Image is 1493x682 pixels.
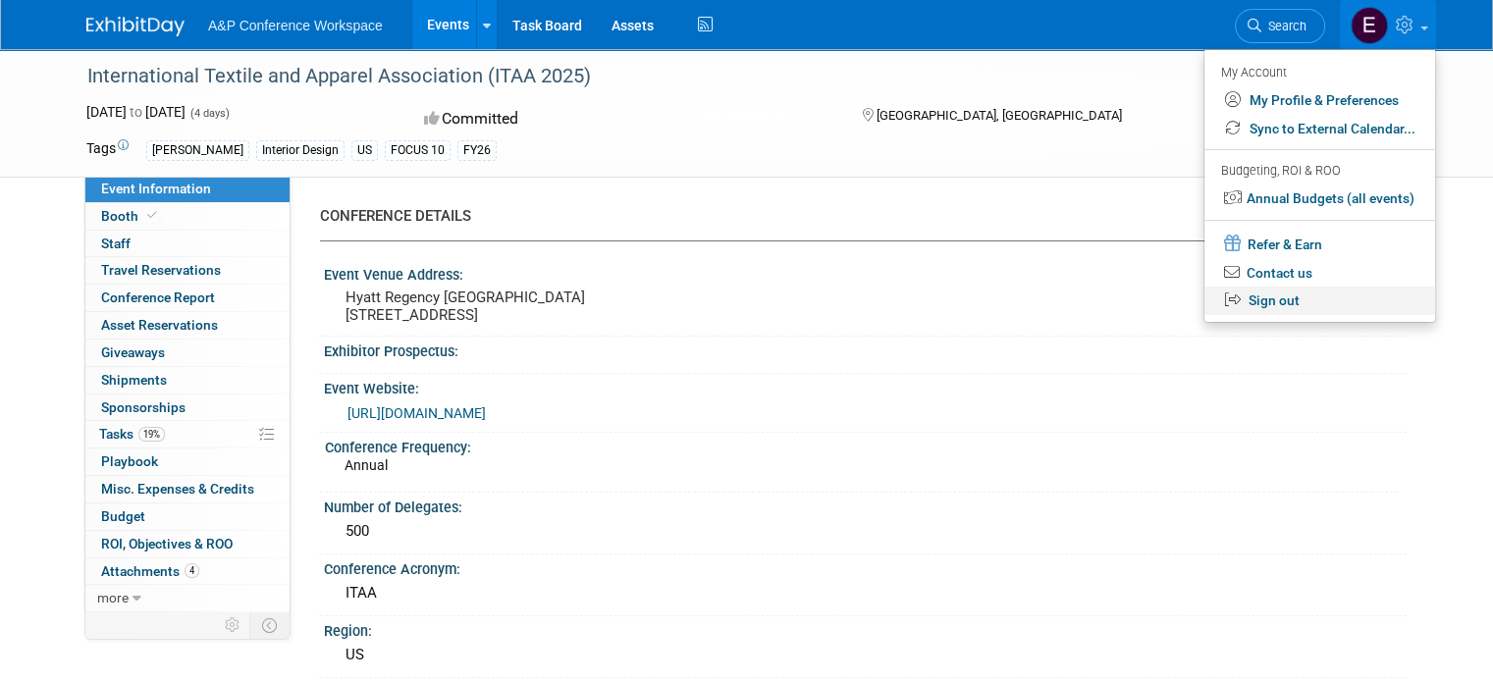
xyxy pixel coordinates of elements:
[101,372,167,388] span: Shipments
[185,563,199,578] span: 4
[86,17,185,36] img: ExhibitDay
[85,531,290,557] a: ROI, Objectives & ROO
[85,448,290,475] a: Playbook
[147,210,157,221] i: Booth reservation complete
[146,140,249,161] div: [PERSON_NAME]
[86,104,186,120] span: [DATE] [DATE]
[101,289,215,305] span: Conference Report
[101,344,165,360] span: Giveaways
[80,59,1272,94] div: International Textile and Apparel Association (ITAA 2025)
[346,289,754,324] pre: Hyatt Regency [GEOGRAPHIC_DATA] [STREET_ADDRESS]
[457,140,497,161] div: FY26
[85,340,290,366] a: Giveaways
[1221,60,1415,83] div: My Account
[101,262,221,278] span: Travel Reservations
[256,140,345,161] div: Interior Design
[101,563,199,579] span: Attachments
[99,426,165,442] span: Tasks
[101,481,254,497] span: Misc. Expenses & Credits
[216,612,250,638] td: Personalize Event Tab Strip
[127,104,145,120] span: to
[101,399,186,415] span: Sponsorships
[1235,9,1325,43] a: Search
[85,257,290,284] a: Travel Reservations
[347,405,486,421] a: [URL][DOMAIN_NAME]
[85,367,290,393] a: Shipments
[1204,115,1435,143] a: Sync to External Calendar...
[324,260,1407,285] div: Event Venue Address:
[85,585,290,611] a: more
[324,374,1407,398] div: Event Website:
[1261,19,1306,33] span: Search
[86,138,129,161] td: Tags
[1204,287,1435,315] a: Sign out
[1191,102,1382,131] div: Event Format
[85,203,290,230] a: Booth
[138,427,165,442] span: 19%
[324,554,1407,579] div: Conference Acronym:
[339,578,1392,608] div: ITAA
[345,457,388,473] span: Annual
[351,140,378,161] div: US
[877,108,1122,123] span: [GEOGRAPHIC_DATA], [GEOGRAPHIC_DATA]
[85,558,290,585] a: Attachments4
[1351,7,1388,44] img: Emily Samulski
[324,616,1407,641] div: Region:
[101,536,233,551] span: ROI, Objectives & ROO
[324,337,1407,361] div: Exhibitor Prospectus:
[101,508,145,524] span: Budget
[325,433,1398,457] div: Conference Frequency:
[85,503,290,530] a: Budget
[385,140,451,161] div: FOCUS 10
[101,236,131,251] span: Staff
[1204,86,1435,115] a: My Profile & Preferences
[101,181,211,196] span: Event Information
[339,516,1392,547] div: 500
[85,312,290,339] a: Asset Reservations
[85,476,290,502] a: Misc. Expenses & Credits
[101,453,158,469] span: Playbook
[250,612,291,638] td: Toggle Event Tabs
[1221,161,1415,182] div: Budgeting, ROI & ROO
[85,421,290,447] a: Tasks19%
[101,208,161,224] span: Booth
[339,640,1392,670] div: US
[1204,259,1435,288] a: Contact us
[97,590,129,605] span: more
[1204,184,1435,213] a: Annual Budgets (all events)
[188,107,230,120] span: (4 days)
[101,317,218,333] span: Asset Reservations
[85,176,290,202] a: Event Information
[320,206,1392,227] div: CONFERENCE DETAILS
[208,18,383,33] span: A&P Conference Workspace
[85,231,290,257] a: Staff
[85,394,290,421] a: Sponsorships
[418,102,830,136] div: Committed
[85,285,290,311] a: Conference Report
[324,493,1407,517] div: Number of Delegates:
[1204,229,1435,259] a: Refer & Earn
